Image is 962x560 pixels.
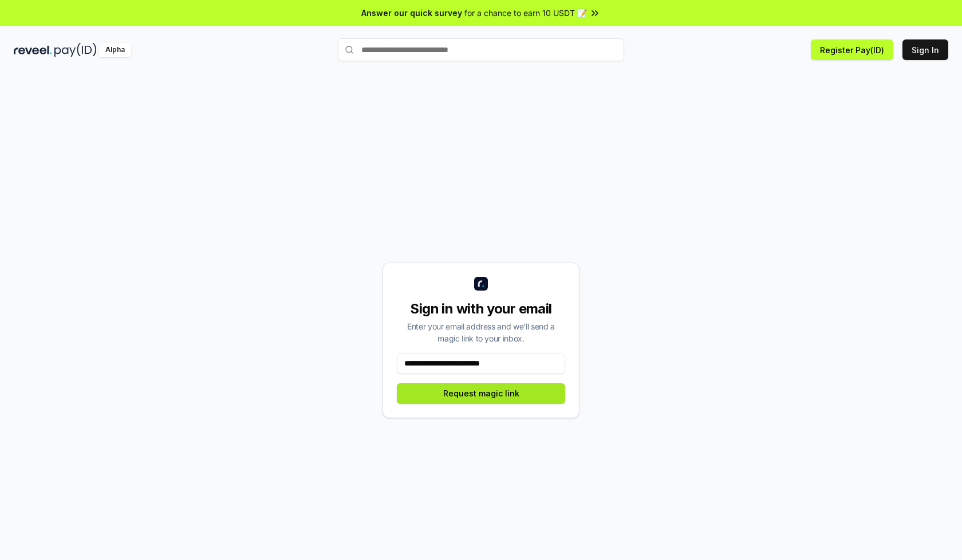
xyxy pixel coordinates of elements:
img: reveel_dark [14,43,52,57]
button: Sign In [902,39,948,60]
div: Alpha [99,43,131,57]
img: pay_id [54,43,97,57]
button: Register Pay(ID) [811,39,893,60]
div: Sign in with your email [397,300,565,318]
div: Enter your email address and we’ll send a magic link to your inbox. [397,320,565,344]
button: Request magic link [397,383,565,404]
span: Answer our quick survey [361,7,462,19]
img: logo_small [474,277,488,291]
span: for a chance to earn 10 USDT 📝 [464,7,587,19]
